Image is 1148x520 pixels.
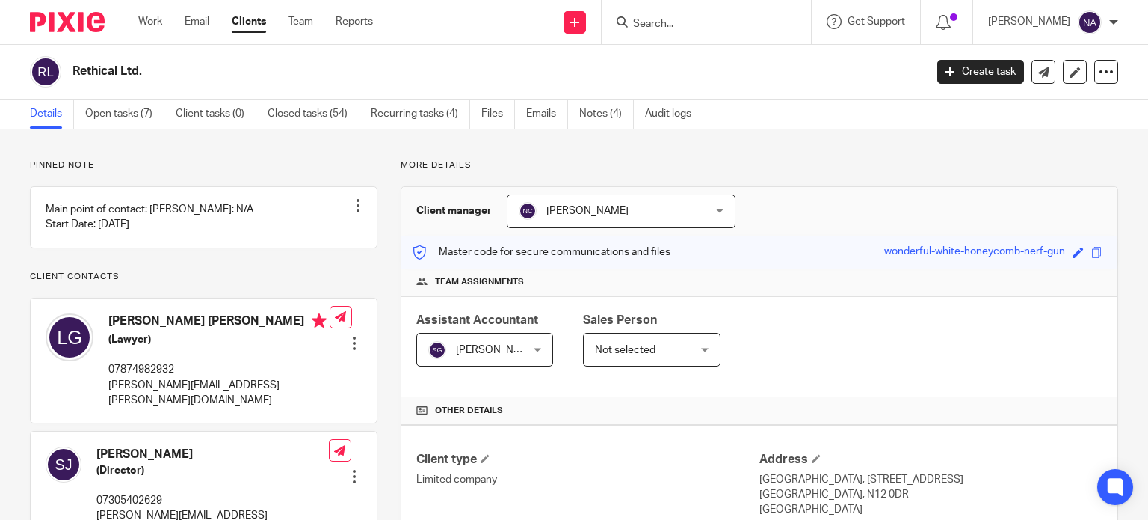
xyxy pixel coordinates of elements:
[481,100,515,129] a: Files
[96,447,329,462] h4: [PERSON_NAME]
[46,447,81,483] img: svg%3E
[435,405,503,417] span: Other details
[185,14,209,29] a: Email
[435,276,524,288] span: Team assignments
[72,64,747,79] h2: Rethical Ltd.
[30,12,105,32] img: Pixie
[232,14,266,29] a: Clients
[526,100,568,129] a: Emails
[416,472,759,487] p: Limited company
[884,244,1065,261] div: wonderful-white-honeycomb-nerf-gun
[759,487,1102,502] p: [GEOGRAPHIC_DATA], N12 0DR
[46,313,93,361] img: svg%3E
[108,362,330,377] p: 07874982932
[546,206,629,216] span: [PERSON_NAME]
[288,14,313,29] a: Team
[632,18,766,31] input: Search
[30,56,61,88] img: svg%3E
[96,463,329,478] h5: (Director)
[108,313,330,332] h4: [PERSON_NAME] [PERSON_NAME]
[416,204,492,218] h3: Client manager
[108,378,330,409] p: [PERSON_NAME][EMAIL_ADDRESS][PERSON_NAME][DOMAIN_NAME]
[85,100,164,129] a: Open tasks (7)
[371,100,470,129] a: Recurring tasks (4)
[988,14,1070,29] p: [PERSON_NAME]
[268,100,359,129] a: Closed tasks (54)
[30,159,377,171] p: Pinned note
[937,60,1024,84] a: Create task
[579,100,634,129] a: Notes (4)
[1078,10,1102,34] img: svg%3E
[428,341,446,359] img: svg%3E
[30,271,377,283] p: Client contacts
[30,100,74,129] a: Details
[336,14,373,29] a: Reports
[759,502,1102,517] p: [GEOGRAPHIC_DATA]
[96,493,329,508] p: 07305402629
[519,202,537,220] img: svg%3E
[416,314,538,326] span: Assistant Accountant
[401,159,1118,171] p: More details
[138,14,162,29] a: Work
[416,452,759,468] h4: Client type
[759,452,1102,468] h4: Address
[176,100,256,129] a: Client tasks (0)
[583,314,657,326] span: Sales Person
[108,332,330,347] h5: (Lawyer)
[312,313,327,328] i: Primary
[759,472,1102,487] p: [GEOGRAPHIC_DATA], [STREET_ADDRESS]
[645,100,703,129] a: Audit logs
[595,345,655,355] span: Not selected
[848,16,905,27] span: Get Support
[456,345,538,355] span: [PERSON_NAME]
[413,245,670,260] p: Master code for secure communications and files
